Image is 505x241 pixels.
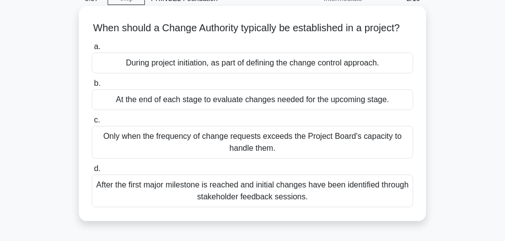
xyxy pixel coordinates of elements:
[92,126,413,159] div: Only when the frequency of change requests exceeds the Project Board's capacity to handle them.
[92,175,413,207] div: After the first major milestone is reached and initial changes have been identified through stake...
[91,22,414,35] h5: When should a Change Authority typically be established in a project?
[94,42,100,51] span: a.
[92,89,413,110] div: At the end of each stage to evaluate changes needed for the upcoming stage.
[94,79,100,87] span: b.
[94,116,100,124] span: c.
[92,53,413,73] div: During project initiation, as part of defining the change control approach.
[94,164,100,173] span: d.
